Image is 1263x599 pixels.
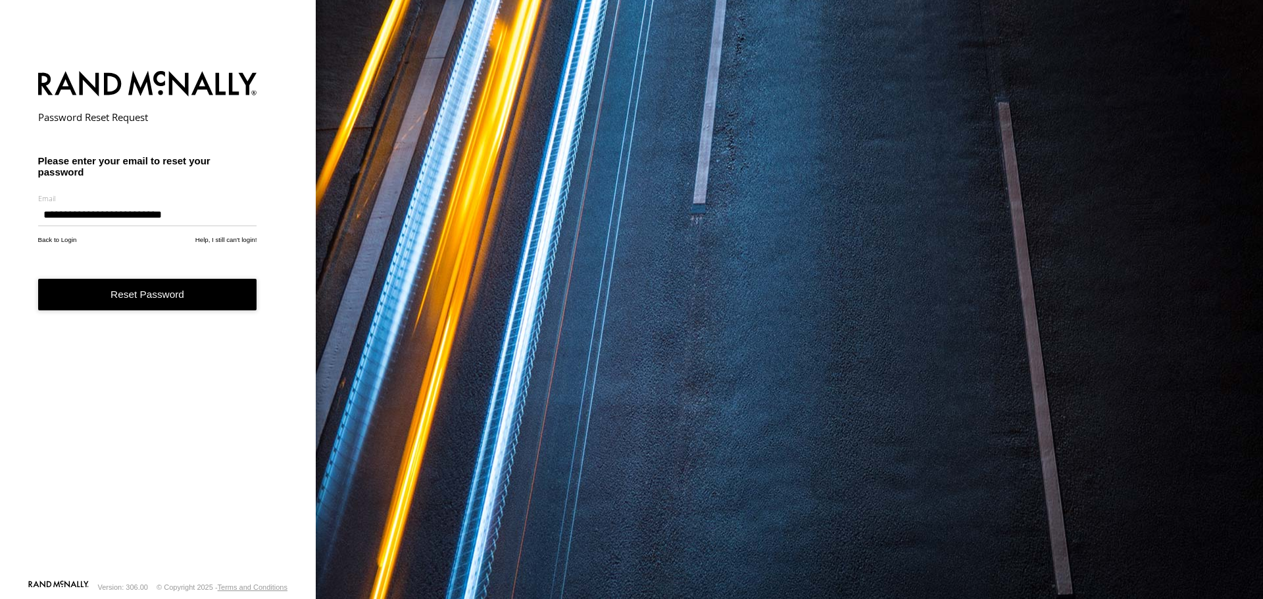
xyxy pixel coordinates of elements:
[38,236,77,243] a: Back to Login
[218,583,287,591] a: Terms and Conditions
[98,583,148,591] div: Version: 306.00
[38,110,257,124] h2: Password Reset Request
[157,583,287,591] div: © Copyright 2025 -
[195,236,257,243] a: Help, I still can't login!
[38,68,257,102] img: Rand McNally
[38,193,257,203] label: Email
[28,581,89,594] a: Visit our Website
[38,155,257,178] h3: Please enter your email to reset your password
[38,279,257,311] button: Reset Password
